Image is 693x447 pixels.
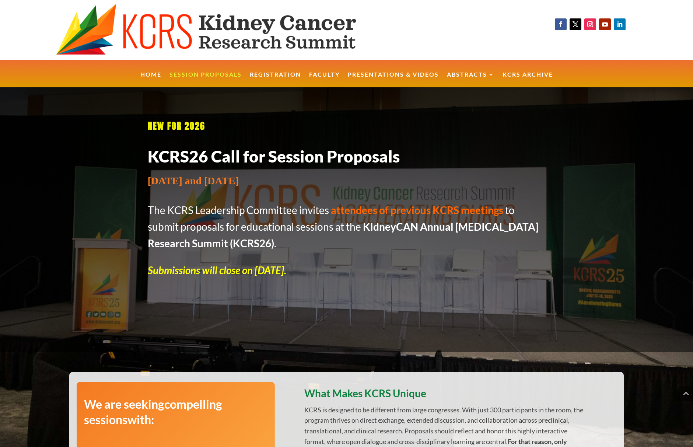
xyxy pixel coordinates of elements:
a: KCRS Archive [503,72,553,88]
a: Follow on X [570,18,581,30]
img: KCRS generic logo wide [56,4,393,56]
p: NEW FOR 2026 [148,117,546,135]
h3: We are seeking with: [84,397,267,431]
a: Abstracts [447,72,494,88]
a: Follow on LinkedIn [614,18,626,30]
h1: KCRS26 Call for Session Proposals [148,146,546,171]
a: Follow on Instagram [584,18,596,30]
a: Session Proposals [169,72,242,88]
strong: What Makes KCRS Unique [304,387,426,399]
a: Follow on Facebook [555,18,567,30]
a: Follow on Youtube [599,18,611,30]
strong: compelling sessions [84,397,222,427]
a: Faculty [309,72,340,88]
p: The KCRS Leadership Committee invites to submit proposals for educational sessions at the . [148,202,546,262]
a: Registration [250,72,301,88]
strong: Submissions will close on [DATE]. [148,264,286,276]
strong: attendees of previous KCRS meetings [331,204,503,216]
p: [DATE] and [DATE] [148,171,546,191]
a: Home [140,72,161,88]
a: Presentations & Videos [348,72,439,88]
